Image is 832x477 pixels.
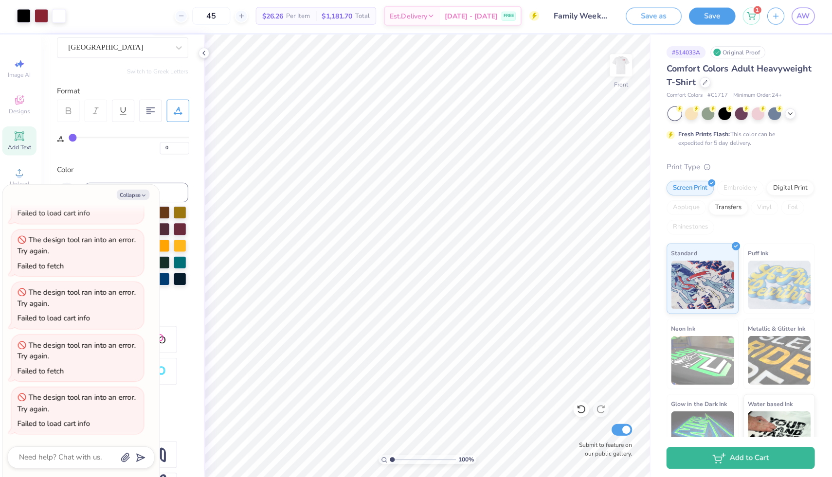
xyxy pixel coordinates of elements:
[746,397,791,407] span: Water based Ink
[687,9,734,26] button: Save
[20,235,137,256] div: The design tool ran into an error. Try again.
[445,12,497,22] span: [DATE] - [DATE]
[752,7,760,15] span: 1
[263,12,284,22] span: $26.26
[356,12,370,22] span: Total
[665,47,704,59] div: # 514033A
[20,339,137,360] div: The design tool ran into an error. Try again.
[390,12,427,22] span: Est. Delivery
[20,208,92,218] div: Failed to load cart info
[20,287,137,308] div: The design tool ran into an error. Try again.
[709,47,763,59] div: Original Proof
[323,12,353,22] span: $1,181.70
[665,92,701,100] span: Comfort Colors
[59,86,191,97] div: Format
[503,14,513,20] span: FREE
[59,164,190,176] div: Color
[665,64,810,88] span: Comfort Colors Adult Heavyweight T-Shirt
[706,92,726,100] span: # C1717
[669,260,732,309] img: Standard
[458,454,474,462] span: 100 %
[669,397,725,407] span: Glow in the Dark Ink
[129,69,190,76] button: Switch to Greek Letters
[707,200,746,215] div: Transfers
[665,161,813,173] div: Print Type
[665,181,712,195] div: Screen Print
[746,247,766,258] span: Puff Ink
[669,410,732,459] img: Glow in the Dark Ink
[613,81,627,89] div: Front
[625,9,680,26] button: Save as
[665,200,704,215] div: Applique
[20,417,92,427] div: Failed to load cart info
[546,7,617,27] input: Untitled Design
[12,180,32,188] span: Upload
[677,131,728,139] strong: Fresh Prints Flash:
[20,313,92,322] div: Failed to load cart info
[764,181,812,195] div: Digital Print
[573,439,631,457] label: Submit to feature on our public gallery.
[669,322,693,333] span: Neon Ink
[790,9,813,26] a: AW
[20,261,66,270] div: Failed to fetch
[11,108,33,116] span: Designs
[749,200,776,215] div: Vinyl
[669,247,695,258] span: Standard
[87,183,190,202] input: e.g. 7428 c
[677,130,796,148] div: This color can be expedited for 5 day delivery.
[665,445,813,467] button: Add to Cart
[746,410,809,459] img: Water based Ink
[731,92,780,100] span: Minimum Order: 24 +
[610,56,630,76] img: Front
[746,335,809,384] img: Metallic & Glitter Ink
[746,322,803,333] span: Metallic & Glitter Ink
[795,12,808,23] span: AW
[194,8,232,26] input: – –
[779,200,802,215] div: Foil
[665,220,712,234] div: Rhinestones
[11,72,34,80] span: Image AI
[20,391,137,412] div: The design tool ran into an error. Try again.
[287,12,311,22] span: Per Item
[20,365,66,375] div: Failed to fetch
[119,190,151,200] button: Collapse
[10,144,34,152] span: Add Text
[669,335,732,384] img: Neon Ink
[746,260,809,309] img: Puff Ink
[715,181,761,195] div: Embroidery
